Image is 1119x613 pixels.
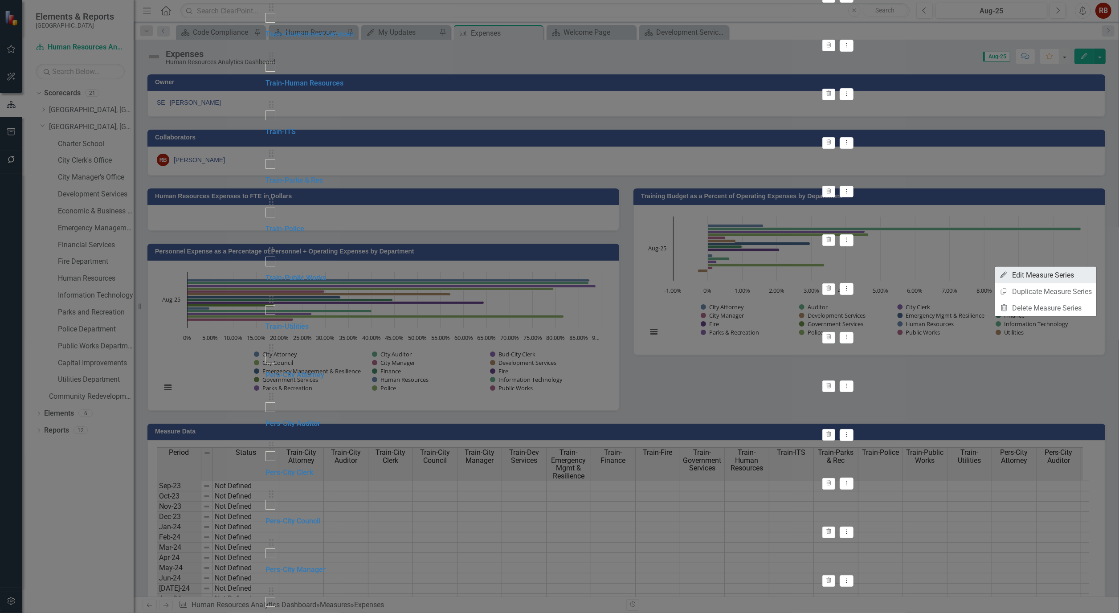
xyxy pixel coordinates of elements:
[265,79,343,87] a: Train-Human Resources
[265,127,296,136] a: Train-ITS
[265,225,304,233] a: Train-Police
[265,274,326,282] a: Train-Public Works
[265,30,354,38] a: Train-Government Services
[265,565,326,574] a: Pers-City Manager
[265,468,313,477] a: Pers-City Clerk
[995,300,1096,316] a: Delete Measure Series
[265,419,320,428] a: Pers-City Auditor
[265,371,324,379] a: Pers-City Attorney
[265,176,323,184] a: Train-Parks & Rec
[265,517,320,525] a: Pers-City Council
[995,267,1096,283] a: Edit Measure Series
[995,283,1096,300] a: Duplicate Measure Series
[265,322,309,331] a: Train-Utilities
